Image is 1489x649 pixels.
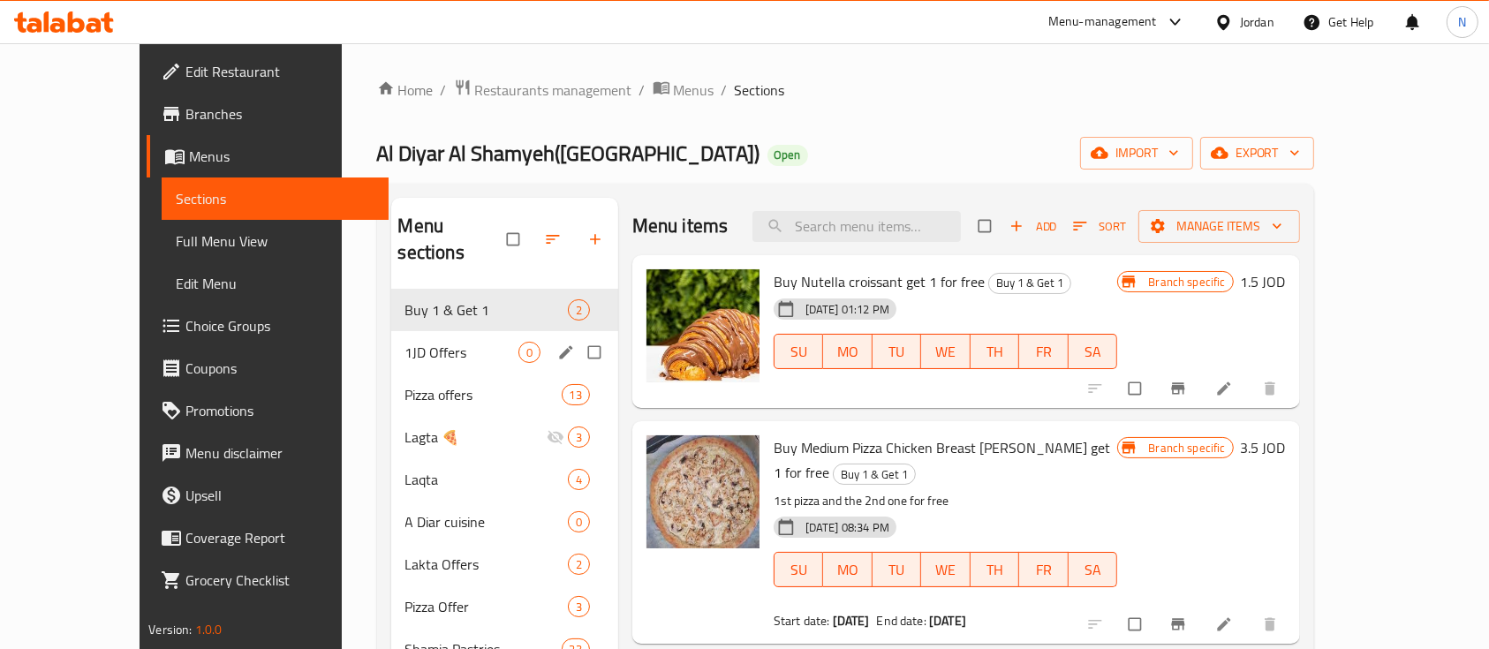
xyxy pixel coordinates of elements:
h6: 1.5 JOD [1241,269,1286,294]
span: Sections [176,188,374,209]
span: Pizza offers [405,384,562,405]
a: Upsell [147,474,389,517]
button: Sort [1069,213,1131,240]
span: 2 [569,302,589,319]
div: A Diar cuisine0 [391,501,618,543]
span: Version: [148,618,192,641]
div: items [568,596,590,617]
div: items [562,384,590,405]
a: Promotions [147,389,389,432]
a: Coverage Report [147,517,389,559]
a: Home [377,79,434,101]
span: Promotions [185,400,374,421]
span: export [1214,142,1300,164]
button: FR [1019,552,1069,587]
div: Pizza Offer3 [391,585,618,628]
a: Choice Groups [147,305,389,347]
button: TH [971,334,1020,369]
button: TH [971,552,1020,587]
img: Buy Medium Pizza Chicken Breast Alfredo get 1 for free [646,435,760,548]
div: items [568,299,590,321]
span: Menus [674,79,714,101]
span: Sort sections [533,220,576,259]
span: WE [928,339,964,365]
b: [DATE] [833,609,870,632]
span: MO [830,339,865,365]
div: Open [767,145,808,166]
span: Buy 1 & Get 1 [834,464,915,485]
span: Branch specific [1141,274,1232,291]
span: 1.0.0 [195,618,223,641]
span: SA [1076,339,1111,365]
h6: 3.5 JOD [1241,435,1286,460]
span: End date: [877,609,926,632]
span: Add [1009,216,1057,237]
span: Lakta Offers [405,554,568,575]
button: Branch-specific-item [1159,369,1201,408]
div: Laqta4 [391,458,618,501]
nav: breadcrumb [377,79,1314,102]
span: TH [978,557,1013,583]
div: items [568,469,590,490]
span: Menus [189,146,374,167]
span: Add item [1005,213,1062,240]
button: MO [823,334,873,369]
span: SU [782,339,816,365]
span: Select to update [1118,372,1155,405]
button: SU [774,334,823,369]
button: delete [1251,369,1293,408]
b: [DATE] [929,609,966,632]
h2: Menu items [632,213,729,239]
div: Lakta Offers2 [391,543,618,585]
div: Lagta 🍕3 [391,416,618,458]
button: Manage items [1138,210,1300,243]
span: Edit Restaurant [185,61,374,82]
span: import [1094,142,1179,164]
span: FR [1026,557,1062,583]
span: Grocery Checklist [185,570,374,591]
div: Jordan [1240,12,1274,32]
button: MO [823,552,873,587]
div: Menu-management [1048,11,1157,33]
span: MO [830,557,865,583]
span: N [1458,12,1466,32]
span: Branch specific [1141,440,1232,457]
span: A Diar cuisine [405,511,568,532]
button: export [1200,137,1314,170]
button: WE [921,552,971,587]
span: 13 [563,387,589,404]
div: 1JD Offers0edit [391,331,618,374]
a: Sections [162,177,389,220]
button: Branch-specific-item [1159,605,1201,644]
span: Coverage Report [185,527,374,548]
span: Edit Menu [176,273,374,294]
a: Full Menu View [162,220,389,262]
span: TU [880,339,915,365]
span: TH [978,339,1013,365]
button: SA [1069,552,1118,587]
button: TU [873,552,922,587]
span: Open [767,147,808,162]
span: Menu disclaimer [185,442,374,464]
span: Buy 1 & Get 1 [405,299,568,321]
a: Branches [147,93,389,135]
span: Coupons [185,358,374,379]
span: Sort items [1062,213,1138,240]
span: Choice Groups [185,315,374,336]
span: Select to update [1118,607,1155,641]
span: Buy Nutella croissant get 1 for free [774,268,985,295]
input: search [752,211,961,242]
button: Add section [576,220,618,259]
a: Coupons [147,347,389,389]
button: delete [1251,605,1293,644]
span: Buy Medium Pizza Chicken Breast [PERSON_NAME] get 1 for free [774,434,1110,486]
span: Lagta 🍕 [405,426,547,448]
span: Buy 1 & Get 1 [989,273,1070,293]
button: WE [921,334,971,369]
span: Sections [735,79,785,101]
div: items [568,426,590,448]
div: items [568,511,590,532]
a: Menu disclaimer [147,432,389,474]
